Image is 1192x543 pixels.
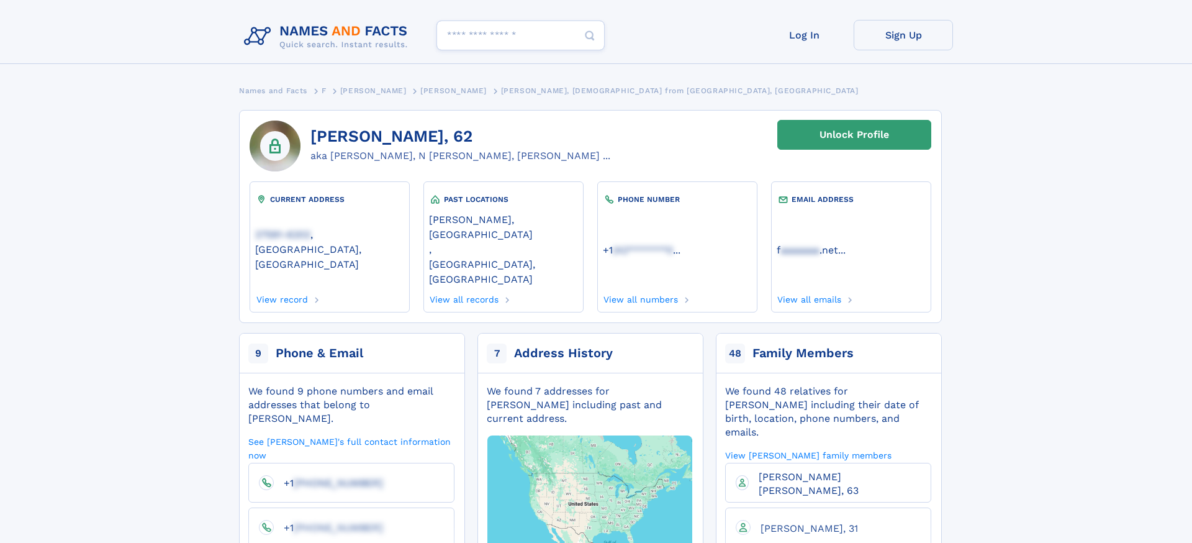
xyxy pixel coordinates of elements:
[255,291,308,304] a: View record
[603,244,752,256] a: ...
[575,21,605,51] button: Search Button
[429,193,578,206] div: PAST LOCATIONS
[514,345,613,362] div: Address History
[501,86,859,95] span: [PERSON_NAME], [DEMOGRAPHIC_DATA] from [GEOGRAPHIC_DATA], [GEOGRAPHIC_DATA]
[310,127,610,146] h1: [PERSON_NAME], 62
[777,243,838,256] a: faaaaaaa.net
[819,121,889,149] div: Unlock Profile
[239,20,418,53] img: Logo Names and Facts
[322,83,327,98] a: F
[603,291,679,304] a: View all numbers
[725,449,892,461] a: View [PERSON_NAME] family members
[777,120,931,150] a: Unlock Profile
[749,470,921,496] a: [PERSON_NAME] [PERSON_NAME], 63
[429,212,578,240] a: [PERSON_NAME], [GEOGRAPHIC_DATA]
[248,385,454,426] div: We found 9 phone numbers and email addresses that belong to [PERSON_NAME].
[420,86,487,95] span: [PERSON_NAME]
[322,86,327,95] span: F
[310,148,610,163] div: aka [PERSON_NAME], N [PERSON_NAME], [PERSON_NAME] ...
[255,227,404,270] a: 27591-6202, [GEOGRAPHIC_DATA], [GEOGRAPHIC_DATA]
[603,193,752,206] div: PHONE NUMBER
[854,20,953,50] a: Sign Up
[420,83,487,98] a: [PERSON_NAME]
[429,257,578,285] a: [GEOGRAPHIC_DATA], [GEOGRAPHIC_DATA]
[752,345,854,362] div: Family Members
[274,521,383,533] a: +1[PHONE_NUMBER]
[255,229,310,240] span: 27591-6202
[239,83,307,98] a: Names and Facts
[436,21,605,50] input: search input
[429,291,499,304] a: View all records
[725,385,931,439] div: We found 48 relatives for [PERSON_NAME] including their date of birth, location, phone numbers, a...
[340,86,407,95] span: [PERSON_NAME]
[761,522,858,534] span: [PERSON_NAME], 31
[780,244,819,256] span: aaaaaaa
[274,477,383,488] a: +1[PHONE_NUMBER]
[276,345,363,362] div: Phone & Email
[751,522,858,534] a: [PERSON_NAME], 31
[754,20,854,50] a: Log In
[759,471,859,496] span: [PERSON_NAME] [PERSON_NAME], 63
[487,385,693,426] div: We found 7 addresses for [PERSON_NAME] including past and current address.
[725,344,745,363] span: 48
[255,193,404,206] div: CURRENT ADDRESS
[294,477,383,489] span: [PHONE_NUMBER]
[294,522,383,534] span: [PHONE_NUMBER]
[340,83,407,98] a: [PERSON_NAME]
[777,291,842,304] a: View all emails
[777,193,926,206] div: EMAIL ADDRESS
[429,206,578,291] div: ,
[248,436,454,461] a: See [PERSON_NAME]'s full contact information now
[487,344,507,363] span: 7
[248,344,268,363] span: 9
